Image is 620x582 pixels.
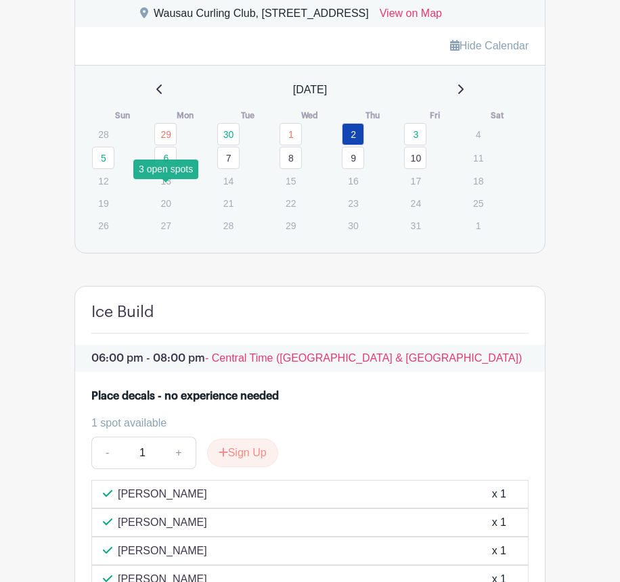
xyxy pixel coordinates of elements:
[118,486,207,502] p: [PERSON_NAME]
[404,147,426,169] a: 10
[91,109,154,122] th: Sun
[133,160,198,179] div: 3 open spots
[91,415,518,431] div: 1 spot available
[280,123,302,145] a: 1
[280,215,302,236] p: 29
[293,82,327,98] span: [DATE]
[404,170,426,191] p: 17
[450,40,529,51] a: Hide Calendar
[492,486,506,502] div: x 1
[404,123,426,145] a: 3
[280,193,302,214] p: 22
[92,170,114,191] p: 12
[154,109,216,122] th: Mon
[75,345,545,372] p: 06:00 pm - 08:00 pm
[280,170,302,191] p: 15
[342,147,364,169] a: 9
[118,543,207,559] p: [PERSON_NAME]
[492,514,506,531] div: x 1
[217,109,279,122] th: Tue
[342,170,364,191] p: 16
[154,123,177,145] a: 29
[380,5,442,27] a: View on Map
[217,123,240,145] a: 30
[467,215,489,236] p: 1
[92,147,114,169] a: 5
[467,170,489,191] p: 18
[118,514,207,531] p: [PERSON_NAME]
[154,193,177,214] p: 20
[154,5,369,27] div: Wausau Curling Club, [STREET_ADDRESS]
[341,109,403,122] th: Thu
[217,170,240,191] p: 14
[154,147,177,169] a: 6
[91,437,123,469] a: -
[207,439,278,467] button: Sign Up
[279,109,341,122] th: Wed
[342,193,364,214] p: 23
[217,147,240,169] a: 7
[92,124,114,145] p: 28
[342,123,364,145] a: 2
[467,147,489,168] p: 11
[467,193,489,214] p: 25
[492,543,506,559] div: x 1
[404,193,426,214] p: 24
[205,352,522,364] span: - Central Time ([GEOGRAPHIC_DATA] & [GEOGRAPHIC_DATA])
[217,193,240,214] p: 21
[342,215,364,236] p: 30
[92,215,114,236] p: 26
[162,437,196,469] a: +
[404,215,426,236] p: 31
[91,303,154,322] h4: Ice Build
[154,215,177,236] p: 27
[467,124,489,145] p: 4
[217,215,240,236] p: 28
[91,388,279,404] div: Place decals - no experience needed
[466,109,529,122] th: Sat
[92,193,114,214] p: 19
[280,147,302,169] a: 8
[403,109,466,122] th: Fri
